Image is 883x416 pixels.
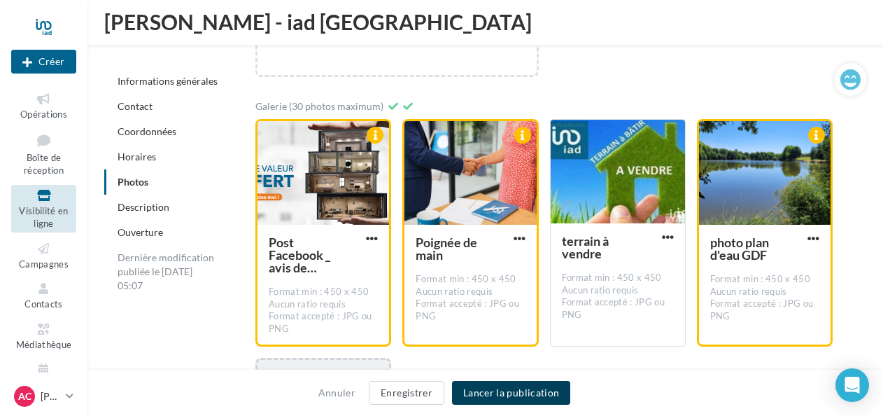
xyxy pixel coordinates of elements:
div: Dernière modification publiée le [DATE] 05:07 [104,245,230,298]
div: Format accepté : JPG ou PNG [562,296,674,321]
span: Campagnes [19,258,69,270]
a: Contacts [11,278,76,312]
div: Format min : 450 x 450 [562,272,674,284]
div: Aucun ratio requis [562,284,674,297]
div: Aucun ratio requis [269,298,378,311]
div: Format min : 450 x 450 [269,286,378,298]
a: Boîte de réception [11,128,76,179]
button: Créer [11,50,76,74]
span: [PERSON_NAME] - iad [GEOGRAPHIC_DATA] [104,11,532,32]
div: Format accepté : JPG ou PNG [269,310,378,335]
div: Poignée de main [416,236,490,261]
button: Annuler [313,384,361,401]
a: Ouverture [118,226,163,238]
span: Boîte de réception [24,152,64,176]
a: Description [118,201,169,213]
a: AC [PERSON_NAME] [11,383,76,410]
span: Post Facebook _ avis de valeur offert [269,236,343,274]
a: Horaires [118,151,156,162]
a: Photos [118,176,148,188]
a: Opérations [11,88,76,123]
div: Open Intercom Messenger [835,368,869,402]
a: Médiathèque [11,319,76,353]
div: Format accepté : JPG ou PNG [416,298,525,323]
div: terrain à vendre [562,235,638,260]
span: Contacts [24,298,63,310]
span: Visibilité en ligne [19,205,68,230]
button: Enregistrer [369,381,444,405]
div: Format min : 450 x 450 [416,273,525,286]
div: Format min : 450 x 450 [710,273,819,286]
a: Calendrier [11,359,76,393]
span: AC [18,389,31,403]
div: Galerie (30 photos maximum) [255,99,383,119]
a: Informations générales [118,75,218,87]
div: photo plan d'eau GDF [710,236,784,261]
span: Médiathèque [16,339,72,350]
a: Coordonnées [118,125,176,137]
div: Format accepté : JPG ou PNG [710,298,819,323]
button: Lancer la publication [452,381,570,405]
div: Aucun ratio requis [416,286,525,298]
p: [PERSON_NAME] [41,389,60,403]
span: Opérations [20,109,67,120]
div: Nouvelle campagne [11,50,76,74]
div: Aucun ratio requis [710,286,819,298]
a: Campagnes [11,238,76,272]
a: Contact [118,100,153,112]
a: Visibilité en ligne [11,185,76,233]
